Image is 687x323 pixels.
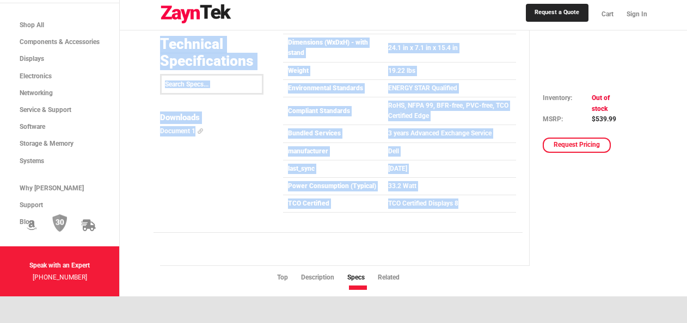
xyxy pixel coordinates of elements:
[592,94,610,112] span: Out of stock
[383,34,516,62] td: 24.1 in x 7.1 in x 15.4 in
[543,138,611,153] a: Request Pricing
[378,272,413,283] li: Related
[301,272,347,283] li: Description
[33,273,87,281] a: [PHONE_NUMBER]
[160,36,270,70] h3: Technical Specifications
[29,261,90,269] strong: Speak with an Expert
[526,4,588,21] a: Request a Quote
[20,201,43,209] span: Support
[283,79,383,97] td: Environmental Standards
[160,74,263,95] input: Search Specs...
[283,125,383,142] td: Bundled Services
[283,195,383,213] td: TCO Certified
[383,62,516,79] td: 19.22 lbs
[20,157,44,164] span: Systems
[383,125,516,142] td: 3 years Advanced Exchange Service
[160,4,232,24] img: logo
[20,140,73,147] span: Storage & Memory
[20,38,100,46] span: Components & Accessories
[347,272,378,283] li: Specs
[283,142,383,160] td: manufacturer
[20,105,71,113] span: Service & Support
[283,97,383,125] td: Compliant Standards
[20,55,44,63] span: Displays
[160,126,270,136] a: Document 1
[383,79,516,97] td: ENERGY STAR Qualified
[20,184,84,191] span: Why [PERSON_NAME]
[383,97,516,125] td: RoHS, NFPA 99, BFR-free, PVC-free, TCO Certified Edge
[592,114,628,125] td: $539.99
[20,89,53,96] span: Networking
[543,93,592,114] td: Inventory
[283,62,383,79] td: Weight
[20,72,52,79] span: Electronics
[160,112,270,125] h4: Downloads
[543,114,592,125] td: MSRP
[383,160,516,177] td: [DATE]
[620,3,647,26] a: Sign In
[595,3,620,26] a: Cart
[283,160,383,177] td: last_sync
[283,34,383,62] td: Dimensions (WxDxH) - with stand
[20,21,44,29] span: Shop All
[20,123,45,131] span: Software
[383,195,516,213] td: TCO Certified Displays 8
[383,177,516,195] td: 33.2 Watt
[602,10,614,18] span: Cart
[52,214,68,232] img: 30 Day Return Policy
[383,142,516,160] td: Dell
[283,177,383,195] td: Power Consumption (Typical)
[277,272,301,283] li: Top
